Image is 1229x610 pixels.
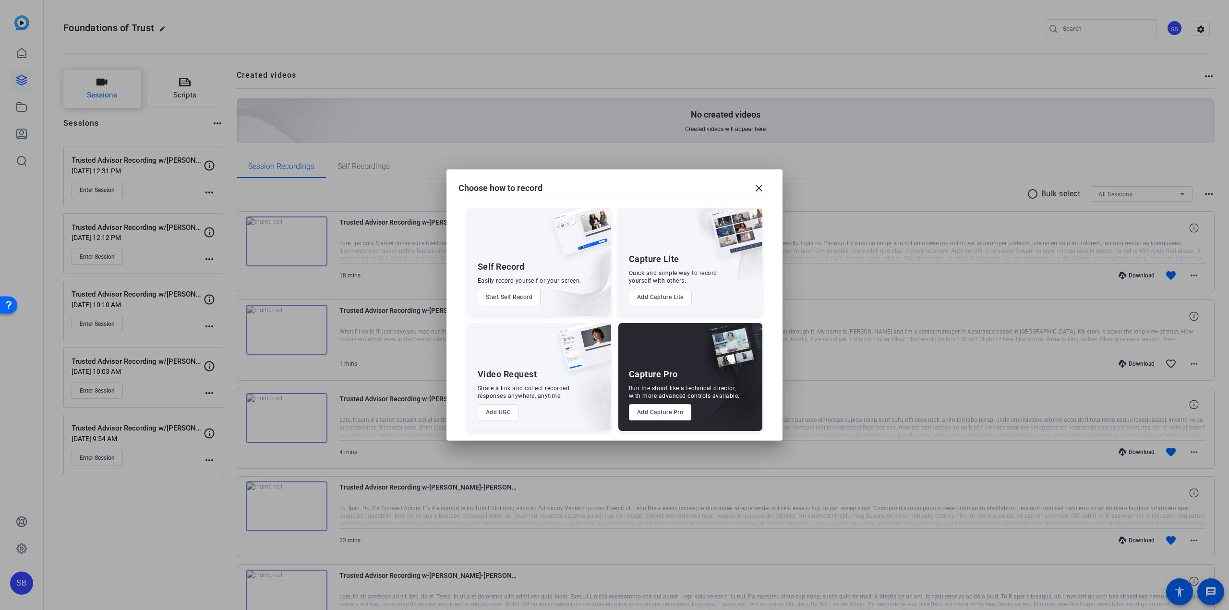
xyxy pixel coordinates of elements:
[528,228,611,316] img: embarkstudio-self-record.png
[629,384,740,400] div: Run the shoot like a technical director, with more advanced controls available.
[545,208,611,265] img: self-record.png
[458,182,542,194] h1: Choose how to record
[478,369,537,380] div: Video Request
[691,335,762,431] img: embarkstudio-capture-pro.png
[703,208,762,266] img: capture-lite.png
[478,277,581,285] div: Easily record yourself or your screen.
[478,404,519,420] button: Add UGC
[676,208,762,304] img: embarkstudio-capture-lite.png
[629,369,678,380] div: Capture Pro
[478,261,525,273] div: Self Record
[699,323,762,382] img: capture-pro.png
[629,253,679,265] div: Capture Lite
[478,289,541,305] button: Start Self Record
[629,269,717,285] div: Quick and simple way to record yourself with others.
[478,384,570,400] div: Share a link and collect recorded responses anywhere, anytime.
[555,353,611,431] img: embarkstudio-ugc-content.png
[552,323,611,381] img: ugc-content.png
[629,404,692,420] button: Add Capture Pro
[753,182,765,194] mat-icon: close
[629,289,692,305] button: Add Capture Lite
